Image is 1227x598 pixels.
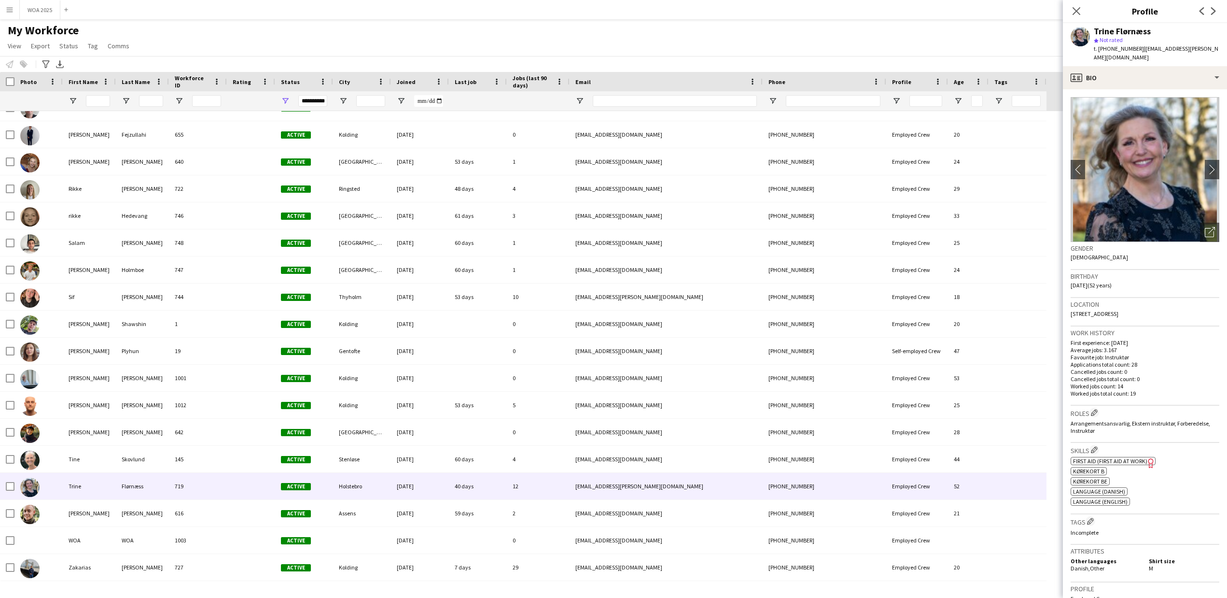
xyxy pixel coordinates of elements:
input: Last Name Filter Input [139,95,163,107]
div: [EMAIL_ADDRESS][DOMAIN_NAME] [570,527,763,554]
div: Employed Crew [886,473,948,499]
span: Rating [233,78,251,85]
button: Open Filter Menu [281,97,290,105]
div: 2 [507,500,570,527]
span: Active [281,429,311,436]
div: [EMAIL_ADDRESS][DOMAIN_NAME] [570,365,763,391]
div: [EMAIL_ADDRESS][DOMAIN_NAME] [570,256,763,283]
div: 25 [948,392,989,418]
input: First Name Filter Input [86,95,110,107]
div: 53 days [449,284,507,310]
div: [PERSON_NAME] [63,256,116,283]
h3: Work history [1071,328,1219,337]
div: 60 days [449,446,507,472]
span: Status [59,42,78,50]
input: Workforce ID Filter Input [192,95,221,107]
span: Active [281,348,311,355]
div: 61 days [449,202,507,229]
img: Rexhep Fejzullahi [20,126,40,145]
img: Salam Al-Maliky [20,234,40,254]
div: [PERSON_NAME] [116,392,169,418]
span: Profile [892,78,911,85]
span: Phone [768,78,785,85]
img: Søren Madsen [20,370,40,389]
span: Active [281,294,311,301]
div: 60 days [449,256,507,283]
button: Open Filter Menu [339,97,348,105]
span: Active [281,131,311,139]
p: Cancelled jobs total count: 0 [1071,375,1219,383]
span: First Aid (First Aid At Work) [1073,457,1147,465]
div: 25 [948,229,989,256]
span: Active [281,185,311,193]
img: Rikke Fredberg Jørgensen [20,153,40,172]
div: [EMAIL_ADDRESS][DOMAIN_NAME] [570,229,763,256]
div: Ringsted [333,175,391,202]
div: 29 [507,554,570,581]
a: Comms [104,40,133,52]
div: 1 [507,229,570,256]
span: City [339,78,350,85]
div: [PHONE_NUMBER] [763,392,886,418]
h3: Skills [1071,445,1219,455]
span: Status [281,78,300,85]
div: Hedevang [116,202,169,229]
div: Stenløse [333,446,391,472]
div: Kolding [333,392,391,418]
span: [STREET_ADDRESS] [1071,310,1118,317]
div: Employed Crew [886,365,948,391]
div: 744 [169,284,227,310]
span: [DATE] (52 years) [1071,282,1112,289]
a: Status [56,40,82,52]
div: Gentofte [333,338,391,364]
span: Language (English) [1073,498,1128,505]
div: 24 [948,256,989,283]
div: [GEOGRAPHIC_DATA] [333,419,391,445]
div: 60 days [449,229,507,256]
div: [PHONE_NUMBER] [763,311,886,337]
span: Kørekort B [1073,468,1104,475]
div: 1 [507,148,570,175]
img: Svitlana Plyhun [20,342,40,362]
div: Employed Crew [886,148,948,175]
div: [DATE] [391,392,449,418]
span: Tags [994,78,1007,85]
span: First Name [69,78,98,85]
div: Zakarias [63,554,116,581]
div: [EMAIL_ADDRESS][PERSON_NAME][DOMAIN_NAME] [570,284,763,310]
span: Kørekort BE [1073,478,1107,485]
span: Joined [397,78,416,85]
div: [PHONE_NUMBER] [763,365,886,391]
input: Profile Filter Input [909,95,942,107]
img: Tine Skovlund [20,451,40,470]
div: [DATE] [391,311,449,337]
div: [EMAIL_ADDRESS][DOMAIN_NAME] [570,419,763,445]
p: Average jobs: 3.167 [1071,346,1219,354]
input: Joined Filter Input [414,95,443,107]
span: Photo [20,78,37,85]
div: [PHONE_NUMBER] [763,338,886,364]
span: Email [575,78,591,85]
span: Active [281,267,311,274]
button: Open Filter Menu [175,97,183,105]
div: [DATE] [391,473,449,499]
div: Employed Crew [886,446,948,472]
div: [PHONE_NUMBER] [763,175,886,202]
div: [EMAIL_ADDRESS][DOMAIN_NAME] [570,175,763,202]
div: [PHONE_NUMBER] [763,473,886,499]
div: [DATE] [391,121,449,148]
span: Arrangementsansvarlig, Ekstern instruktør, Forberedelse, Instruktør [1071,420,1210,434]
div: 20 [948,311,989,337]
div: Employed Crew [886,229,948,256]
img: Viktor Olsen [20,505,40,524]
p: Applications total count: 28 [1071,361,1219,368]
img: Crew avatar or photo [1071,97,1219,242]
div: [EMAIL_ADDRESS][DOMAIN_NAME] [570,446,763,472]
span: Active [281,375,311,382]
div: rikke [63,202,116,229]
span: View [8,42,21,50]
div: [PHONE_NUMBER] [763,202,886,229]
div: [PERSON_NAME] [116,500,169,527]
span: Age [954,78,964,85]
div: [PERSON_NAME] [63,311,116,337]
